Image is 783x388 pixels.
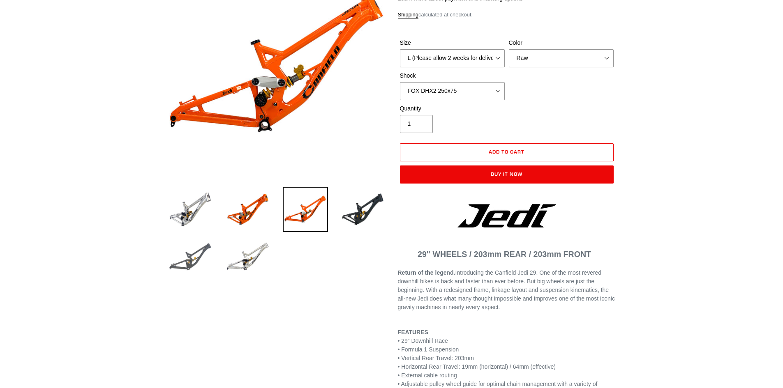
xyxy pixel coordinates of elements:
[225,187,270,232] img: Load image into Gallery viewer, JEDI 29 - Frameset
[283,187,328,232] img: Load image into Gallery viewer, JEDI 29 - Frameset
[398,269,455,276] b: Return of the legend.
[489,149,524,155] span: Add to cart
[398,346,459,353] span: • Formula 1 Suspension
[398,269,615,310] span: Introducing the Canfield Jedi 29. One of the most revered downhill bikes is back and faster than ...
[418,250,591,259] span: 29" WHEELS / 203mm REAR / 203mm FRONT
[398,11,616,19] div: calculated at checkout.
[168,187,213,232] img: Load image into Gallery viewer, JEDI 29 - Frameset
[400,165,614,184] button: Buy it now
[398,11,419,18] a: Shipping
[398,372,457,379] span: • External cable routing
[398,337,448,344] span: • 29” Downhill Race
[400,104,505,113] label: Quantity
[400,71,505,80] label: Shock
[398,355,556,370] span: • Vertical Rear Travel: 203mm • Horizontal Rear Travel: 19mm (horizontal) / 64mm (effective)
[400,143,614,161] button: Add to cart
[168,234,213,280] img: Load image into Gallery viewer, JEDI 29 - Frameset
[509,39,614,47] label: Color
[400,39,505,47] label: Size
[225,234,270,280] img: Load image into Gallery viewer, JEDI 29 - Frameset
[340,187,386,232] img: Load image into Gallery viewer, JEDI 29 - Frameset
[398,329,428,335] b: FEATURES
